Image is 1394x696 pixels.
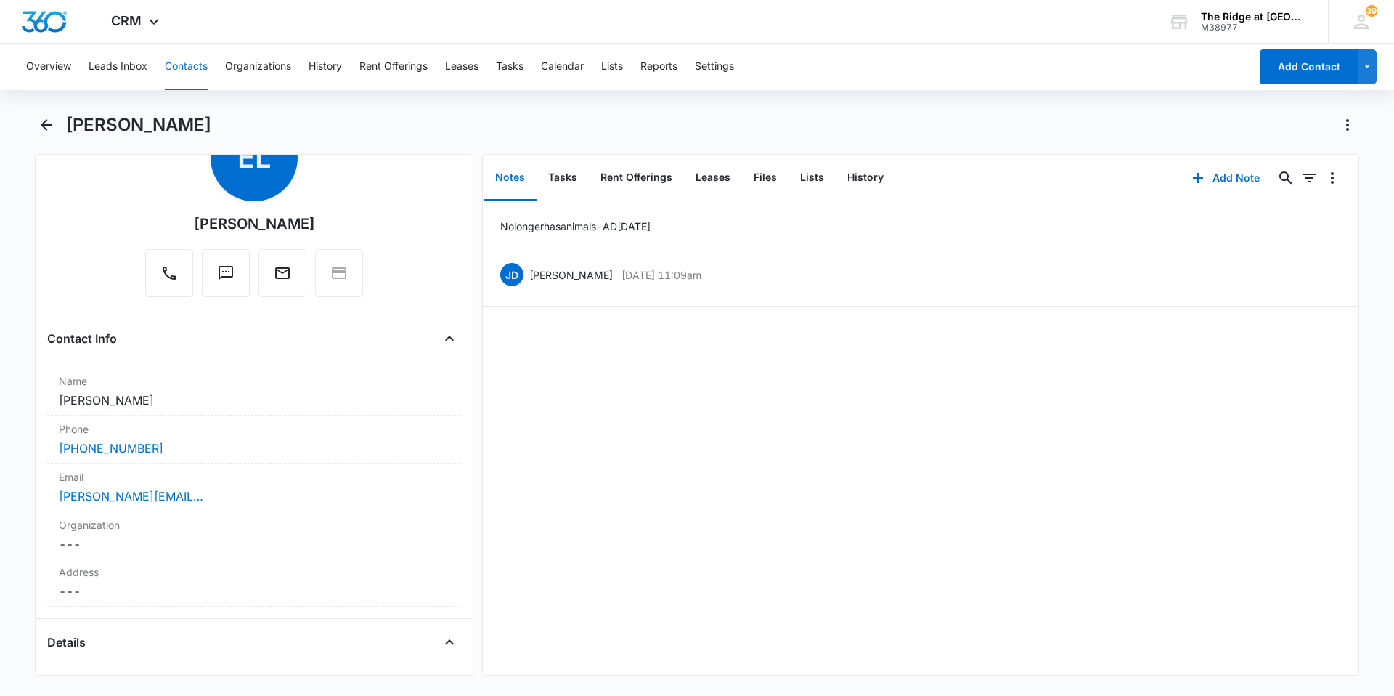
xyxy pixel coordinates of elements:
[202,249,250,297] button: Text
[484,155,537,201] button: Notes
[59,517,449,533] label: Organization
[47,330,117,347] h4: Contact Info
[1201,11,1307,23] div: account name
[66,114,211,136] h1: [PERSON_NAME]
[59,487,204,505] a: [PERSON_NAME][EMAIL_ADDRESS][DOMAIN_NAME]
[59,535,449,553] dd: ---
[640,44,677,90] button: Reports
[537,155,589,201] button: Tasks
[59,392,449,409] dd: [PERSON_NAME]
[836,155,895,201] button: History
[89,44,147,90] button: Leads Inbox
[1366,5,1377,17] div: notifications count
[309,44,342,90] button: History
[359,44,428,90] button: Rent Offerings
[47,464,461,511] div: Email[PERSON_NAME][EMAIL_ADDRESS][DOMAIN_NAME]
[695,44,734,90] button: Settings
[445,44,478,90] button: Leases
[1366,5,1377,17] span: 39
[47,511,461,559] div: Organization---
[684,155,742,201] button: Leases
[529,267,613,283] p: [PERSON_NAME]
[500,263,523,286] span: JD
[47,368,461,416] div: Name[PERSON_NAME]
[26,44,71,90] button: Overview
[601,44,623,90] button: Lists
[145,249,193,297] button: Call
[59,565,449,580] label: Address
[35,113,57,137] button: Back
[621,267,701,283] p: [DATE] 11:09am
[1178,161,1274,195] button: Add Note
[1297,166,1321,190] button: Filters
[225,44,291,90] button: Organizations
[211,114,298,201] span: EL
[1260,49,1358,84] button: Add Contact
[47,559,461,607] div: Address---
[788,155,836,201] button: Lists
[496,44,523,90] button: Tasks
[202,272,250,284] a: Text
[165,44,208,90] button: Contacts
[59,440,163,457] a: [PHONE_NUMBER]
[438,631,461,654] button: Close
[500,219,651,234] p: No longer has animals -AD [DATE]
[47,416,461,464] div: Phone[PHONE_NUMBER]
[59,583,449,600] dd: ---
[59,373,449,389] label: Name
[47,634,86,651] h4: Details
[59,469,449,485] label: Email
[258,249,306,297] button: Email
[145,272,193,284] a: Call
[1321,166,1344,190] button: Overflow Menu
[194,213,315,235] div: [PERSON_NAME]
[742,155,788,201] button: Files
[1274,166,1297,190] button: Search...
[541,44,584,90] button: Calendar
[1201,23,1307,33] div: account id
[1336,113,1359,137] button: Actions
[589,155,684,201] button: Rent Offerings
[258,272,306,284] a: Email
[59,421,449,437] label: Phone
[111,13,142,28] span: CRM
[438,327,461,350] button: Close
